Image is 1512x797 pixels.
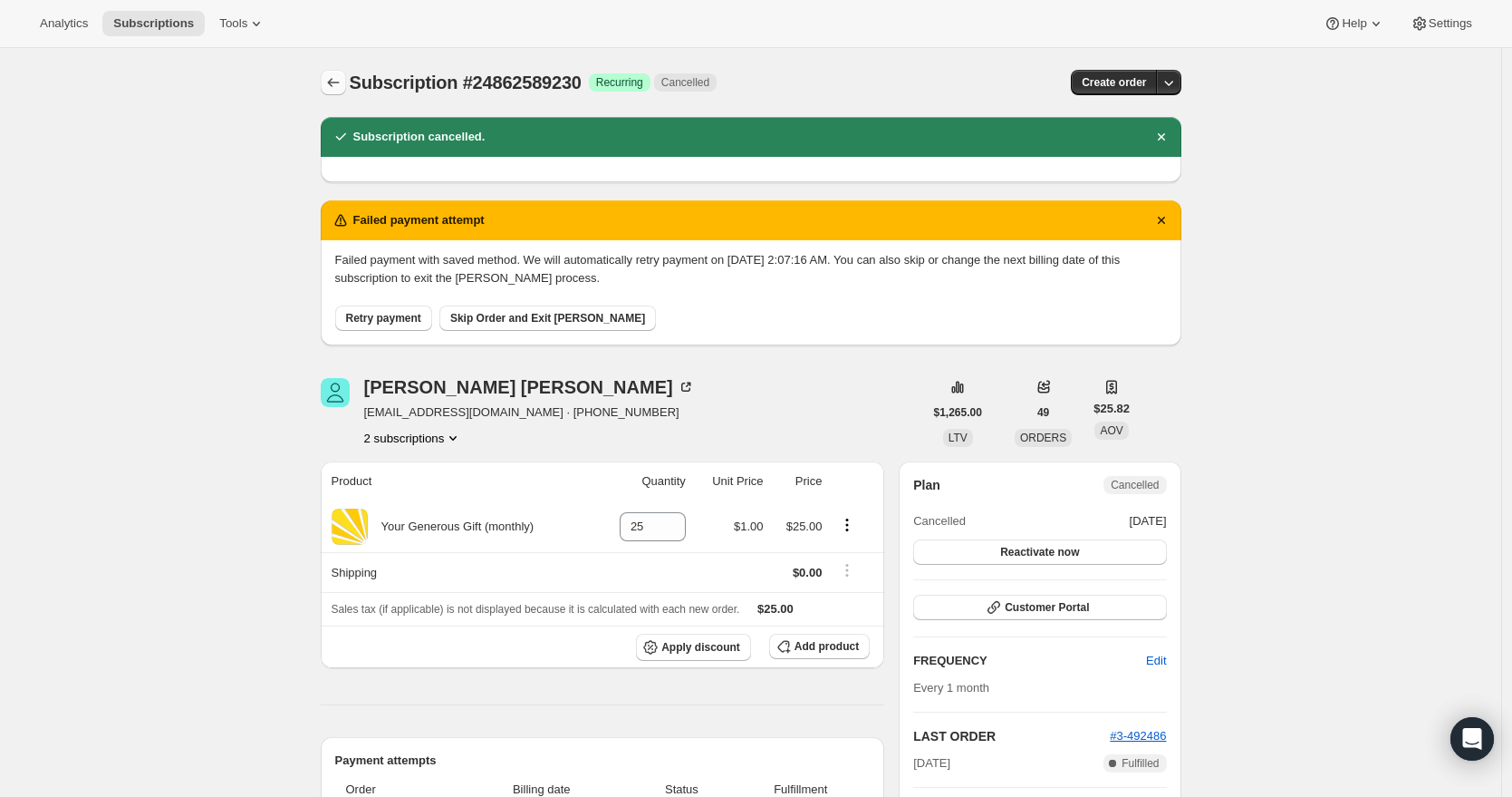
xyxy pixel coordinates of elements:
button: Subscriptions [321,70,346,95]
span: Recurring [596,75,643,90]
span: $25.82 [1093,400,1130,418]
span: LTV [949,432,968,444]
span: Subscriptions [113,16,194,31]
span: ORDERS [1020,432,1066,444]
span: Skip Order and Exit [PERSON_NAME] [450,311,645,326]
span: Edit [1146,652,1166,670]
button: Edit [1135,646,1177,676]
span: Create order [1082,75,1146,90]
span: $25.00 [786,520,823,533]
button: 49 [1026,400,1060,425]
button: Product actions [364,429,463,447]
th: Price [769,462,828,501]
div: [PERSON_NAME] [PERSON_NAME] [364,378,695,396]
span: Retry payment [346,311,421,326]
button: Product actions [833,515,862,535]
button: Analytics [29,11,99,36]
span: Every 1 month [913,681,989,695]
h2: Plan [913,476,940,494]
span: Analytics [40,16,88,31]
span: Settings [1429,16,1472,31]
button: Add product [769,634,870,659]
h2: LAST ORDER [913,727,1110,745]
button: Subscriptions [102,11,205,36]
span: Subscription #24862589230 [350,73,582,92]
button: Tools [208,11,276,36]
button: Shipping actions [833,560,862,580]
span: Apply discount [661,640,740,655]
span: [DATE] [1130,512,1167,530]
h2: FREQUENCY [913,652,1146,670]
span: Sales tax (if applicable) is not displayed because it is calculated with each new order. [332,603,740,616]
span: Carol Garmire [321,378,350,407]
span: [EMAIL_ADDRESS][DOMAIN_NAME] · [PHONE_NUMBER] [364,403,695,422]
span: 49 [1037,405,1049,420]
h2: Failed payment attempt [353,211,485,229]
a: #3-492486 [1110,729,1166,743]
button: Dismiss notification [1149,208,1174,233]
button: Customer Portal [913,595,1166,620]
th: Shipping [321,552,595,592]
div: Your Generous Gift (monthly) [368,518,534,536]
button: #3-492486 [1110,727,1166,745]
span: [DATE] [913,754,950,773]
th: Quantity [594,462,691,501]
span: $0.00 [793,566,823,579]
button: Skip Order and Exit [PERSON_NAME] [439,306,656,331]
h2: Subscription cancelled. [353,128,486,146]
div: Open Intercom Messenger [1450,717,1494,761]
p: Failed payment with saved method. We will automatically retry payment on [DATE] 2:07:16 AM. You c... [335,251,1167,287]
button: Dismiss notification [1149,124,1174,150]
span: Help [1342,16,1366,31]
span: Reactivate now [1000,545,1079,559]
button: Apply discount [636,634,751,661]
button: Retry payment [335,306,432,331]
span: $1.00 [734,520,764,533]
button: Settings [1400,11,1483,36]
span: $25.00 [757,602,794,616]
button: Reactivate now [913,539,1166,565]
h2: Payment attempts [335,752,871,770]
button: Help [1313,11,1395,36]
span: Tools [219,16,247,31]
span: Cancelled [913,512,966,530]
img: product img [332,509,368,545]
span: Fulfilled [1122,756,1159,771]
span: Customer Portal [1005,600,1089,615]
th: Product [321,462,595,501]
span: Cancelled [661,75,709,90]
button: $1,265.00 [923,400,993,425]
th: Unit Price [691,462,769,501]
button: Create order [1071,70,1157,95]
span: Cancelled [1111,478,1159,492]
span: Add product [795,639,859,654]
span: $1,265.00 [934,405,982,420]
span: AOV [1100,424,1122,437]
